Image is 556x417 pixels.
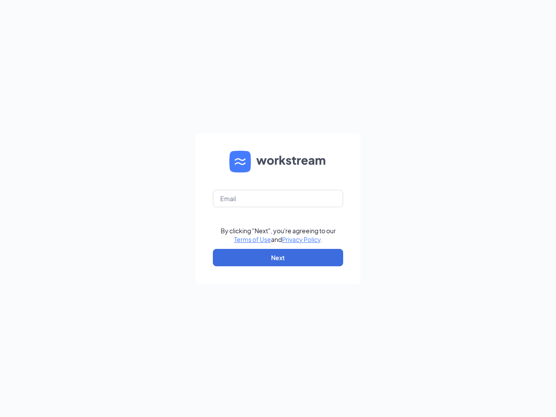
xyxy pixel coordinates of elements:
input: Email [213,190,343,207]
img: WS logo and Workstream text [229,151,327,172]
button: Next [213,249,343,266]
a: Privacy Policy [282,235,321,243]
a: Terms of Use [234,235,271,243]
div: By clicking "Next", you're agreeing to our and . [221,226,336,244]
